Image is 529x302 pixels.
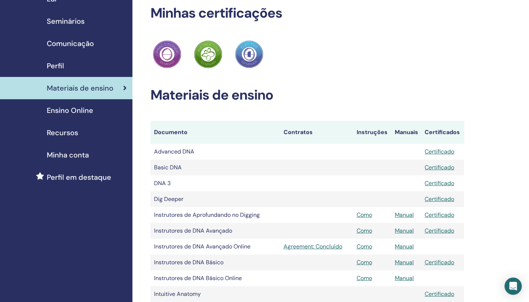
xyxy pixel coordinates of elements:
h2: Minhas certificações [150,5,465,22]
span: Comunicação [47,38,94,49]
a: Certificado [425,290,454,298]
td: Instrutores de DNA Avançado [150,223,280,239]
a: Certificado [425,195,454,203]
a: Certificado [425,148,454,155]
td: Instrutores de DNA Avançado Online [150,239,280,255]
img: Practitioner [153,40,181,68]
img: Practitioner [235,40,263,68]
a: Como [357,227,372,234]
td: Instrutores de Aprofundando no Digging [150,207,280,223]
a: Certificado [425,164,454,171]
div: Open Intercom Messenger [505,278,522,295]
span: Perfil em destaque [47,172,111,183]
a: Certificado [425,258,454,266]
a: Manual [395,258,414,266]
a: Certificado [425,179,454,187]
a: Certificado [425,211,454,219]
td: Dig Deeper [150,191,280,207]
th: Documento [150,121,280,144]
span: Perfil [47,60,64,71]
a: Manual [395,274,414,282]
a: Certificado [425,227,454,234]
td: Intuitive Anatomy [150,286,280,302]
th: Instruções [353,121,391,144]
span: Ensino Online [47,105,93,116]
th: Contratos [280,121,353,144]
a: Como [357,258,372,266]
a: Agreement: Concluído [284,242,349,251]
td: Instrutores de DNA Básico Online [150,270,280,286]
span: Minha conta [47,150,89,160]
span: Seminários [47,16,85,27]
a: Manual [395,211,414,219]
a: Manual [395,243,414,250]
td: DNA 3 [150,175,280,191]
td: Basic DNA [150,160,280,175]
img: Practitioner [194,40,222,68]
th: Certificados [421,121,464,144]
a: Como [357,211,372,219]
a: Como [357,243,372,250]
a: Manual [395,227,414,234]
h2: Materiais de ensino [150,87,465,104]
span: Materiais de ensino [47,83,113,93]
a: Como [357,274,372,282]
td: Instrutores de DNA Básico [150,255,280,270]
th: Manuais [391,121,421,144]
span: Recursos [47,127,78,138]
td: Advanced DNA [150,144,280,160]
